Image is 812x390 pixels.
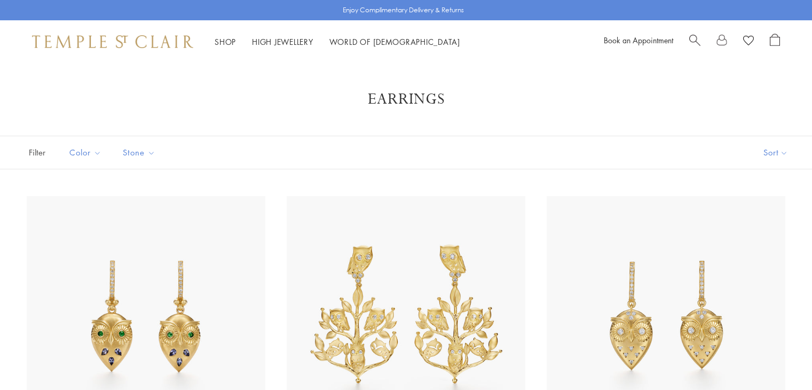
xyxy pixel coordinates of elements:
[343,5,464,15] p: Enjoy Complimentary Delivery & Returns
[64,146,109,159] span: Color
[329,36,460,47] a: World of [DEMOGRAPHIC_DATA]World of [DEMOGRAPHIC_DATA]
[115,141,163,165] button: Stone
[117,146,163,159] span: Stone
[43,90,769,109] h1: Earrings
[743,34,754,50] a: View Wishlist
[689,34,700,50] a: Search
[739,136,812,169] button: Show sort by
[252,36,313,47] a: High JewelleryHigh Jewellery
[770,34,780,50] a: Open Shopping Bag
[32,35,193,48] img: Temple St. Clair
[604,35,673,45] a: Book an Appointment
[215,36,236,47] a: ShopShop
[215,35,460,49] nav: Main navigation
[61,141,109,165] button: Color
